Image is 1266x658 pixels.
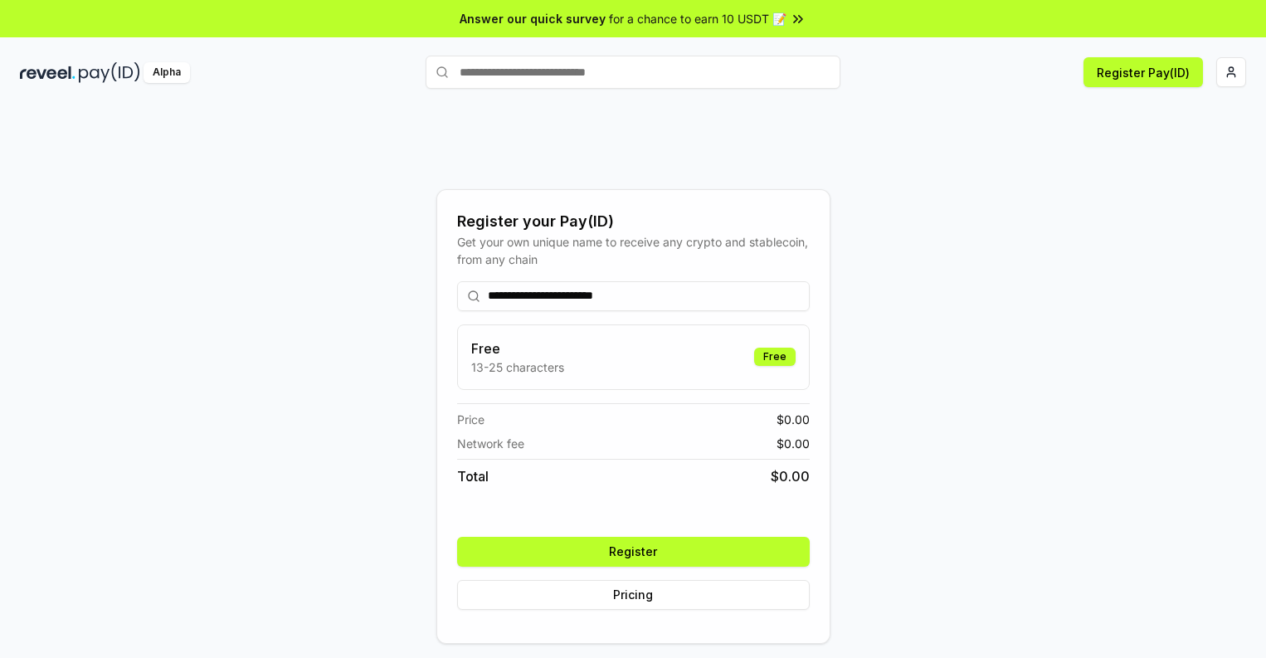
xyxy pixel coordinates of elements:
[777,435,810,452] span: $ 0.00
[460,10,606,27] span: Answer our quick survey
[754,348,796,366] div: Free
[457,411,484,428] span: Price
[609,10,786,27] span: for a chance to earn 10 USDT 📝
[457,580,810,610] button: Pricing
[457,210,810,233] div: Register your Pay(ID)
[457,537,810,567] button: Register
[1083,57,1203,87] button: Register Pay(ID)
[777,411,810,428] span: $ 0.00
[471,358,564,376] p: 13-25 characters
[20,62,75,83] img: reveel_dark
[144,62,190,83] div: Alpha
[471,339,564,358] h3: Free
[771,466,810,486] span: $ 0.00
[79,62,140,83] img: pay_id
[457,466,489,486] span: Total
[457,233,810,268] div: Get your own unique name to receive any crypto and stablecoin, from any chain
[457,435,524,452] span: Network fee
